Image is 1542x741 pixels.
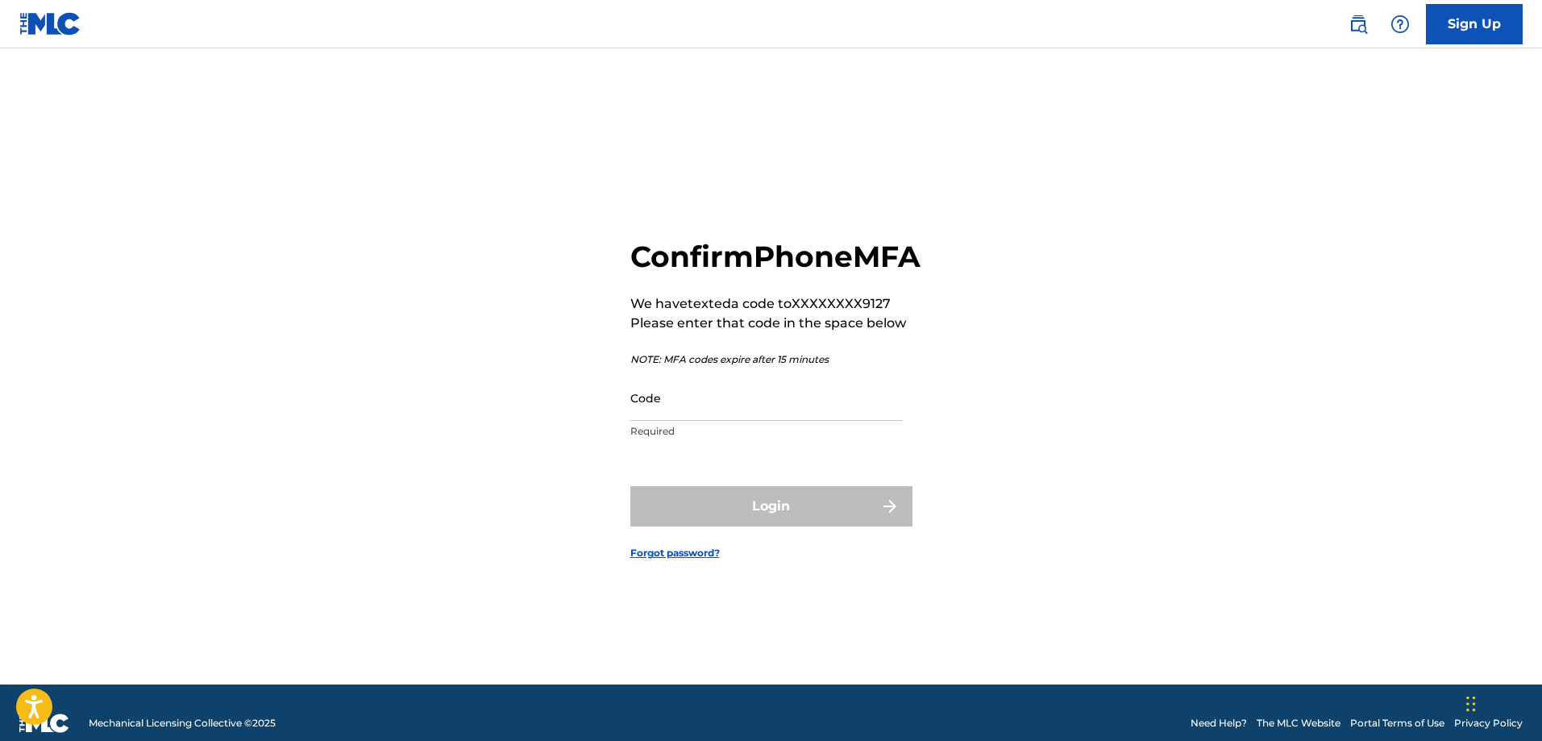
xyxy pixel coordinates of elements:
[1426,4,1523,44] a: Sign Up
[1191,716,1247,731] a: Need Help?
[89,716,276,731] span: Mechanical Licensing Collective © 2025
[1461,664,1542,741] div: Widget de chat
[19,12,81,35] img: MLC Logo
[1384,8,1416,40] div: Help
[1257,716,1340,731] a: The MLC Website
[630,314,921,333] p: Please enter that code in the space below
[1349,15,1368,34] img: search
[630,546,720,560] a: Forgot password?
[630,294,921,314] p: We have texted a code to XXXXXXXX9127
[1350,716,1444,731] a: Portal Terms of Use
[630,424,903,439] p: Required
[630,352,921,367] p: NOTE: MFA codes expire after 15 minutes
[19,714,69,733] img: logo
[1454,716,1523,731] a: Privacy Policy
[1461,664,1542,741] iframe: Chat Widget
[1466,680,1476,728] div: Arrastrar
[1390,15,1410,34] img: help
[630,239,921,275] h2: Confirm Phone MFA
[1342,8,1374,40] a: Public Search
